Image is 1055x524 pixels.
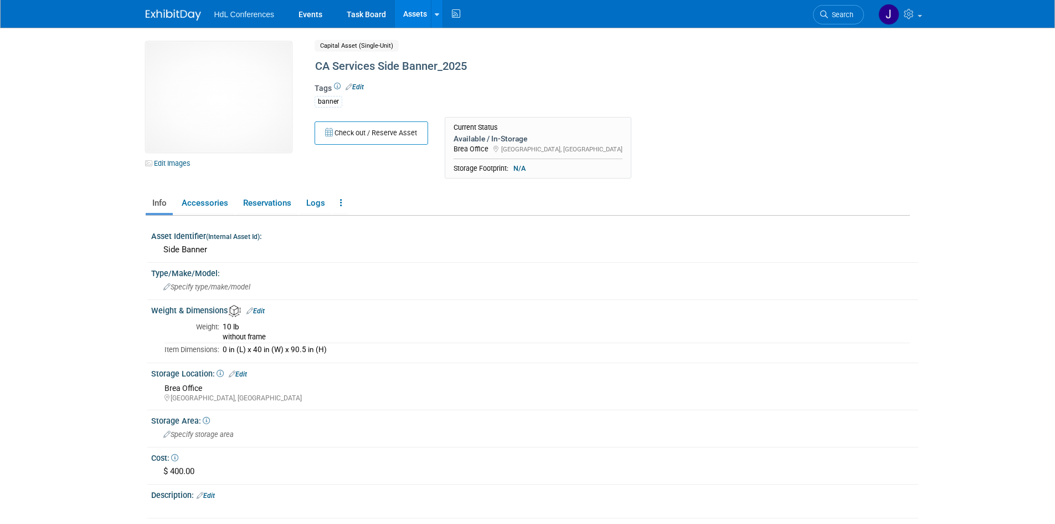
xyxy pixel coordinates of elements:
[164,320,219,343] td: Weight:
[229,305,241,317] img: Asset Weight and Dimensions
[214,10,274,19] span: HdL Conferences
[311,57,819,77] div: CA Services Side Banner_2025
[300,194,331,213] a: Logs
[813,5,864,24] a: Search
[163,283,250,291] span: Specify type/make/model
[315,40,399,52] span: Capital Asset (Single-Unit)
[454,123,622,132] div: Current Status
[454,134,622,144] div: Available / In-Storage
[206,233,260,241] small: (Internal Asset Id)
[246,307,265,315] a: Edit
[151,302,918,317] div: Weight & Dimensions
[164,394,910,403] div: [GEOGRAPHIC_DATA], [GEOGRAPHIC_DATA]
[197,492,215,500] a: Edit
[151,450,918,464] div: Cost:
[175,194,234,213] a: Accessories
[151,416,210,425] span: Storage Area:
[164,343,219,356] td: Item Dimensions:
[236,194,297,213] a: Reservations
[828,11,853,19] span: Search
[146,156,195,170] a: Edit Images
[229,370,247,378] a: Edit
[151,228,918,242] div: Asset Identifier :
[501,145,622,153] span: [GEOGRAPHIC_DATA], [GEOGRAPHIC_DATA]
[510,164,529,174] span: N/A
[151,487,918,501] div: Description:
[315,121,428,145] button: Check out / Reserve Asset
[315,83,819,115] div: Tags
[151,265,918,279] div: Type/Make/Model:
[878,4,899,25] img: Johnny Nguyen
[159,463,910,480] div: $ 400.00
[346,83,364,91] a: Edit
[223,345,910,355] div: 0 in (L) x 40 in (W) x 90.5 in (H)
[146,9,201,21] img: ExhibitDay
[164,384,202,393] span: Brea Office
[315,96,342,108] div: banner
[151,365,918,380] div: Storage Location:
[223,322,910,332] div: 10 lb
[454,145,488,153] span: Brea Office
[223,332,910,342] div: without frame
[454,164,622,174] div: Storage Footprint:
[146,194,173,213] a: Info
[159,241,910,258] div: Side Banner
[146,42,292,152] img: View Images
[163,430,234,439] span: Specify storage area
